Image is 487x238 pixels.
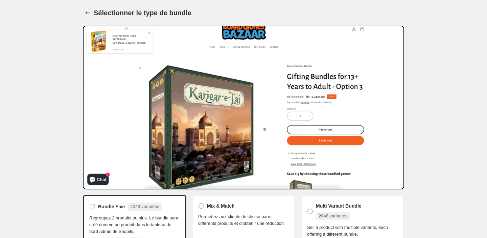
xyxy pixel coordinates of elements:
[94,9,191,17] h1: Sélectionner le type de bundle
[198,213,289,227] span: Permettez aux clients de choisir parmi différents produits et d'obtenir une réduction
[89,215,180,235] span: Regroupez 2 produits ou plus. Le bundle sera créé comme un produit dans le tableau de bord admin ...
[130,204,159,209] span: 2048 variantes
[83,8,92,18] button: Back
[316,203,362,209] span: Multi Variant Bundle
[207,203,235,209] span: Mix & Match
[83,26,404,189] img: Bundle Preview
[319,213,347,218] span: 2048 variantes
[307,224,398,238] span: Sell a product with multiple variants, each offering a different bundle.
[98,203,125,210] span: Bundle Fixe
